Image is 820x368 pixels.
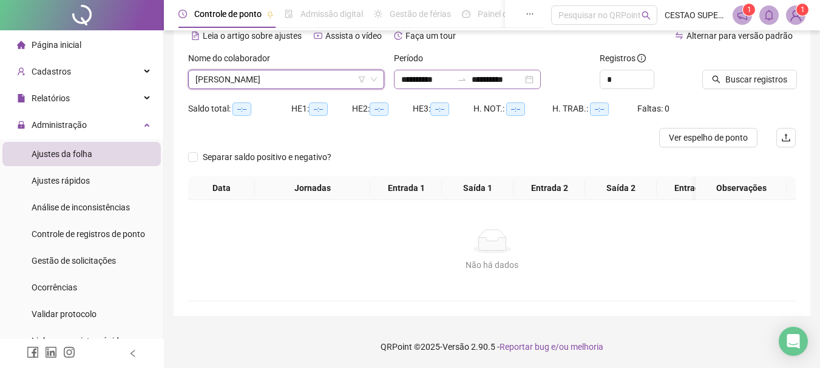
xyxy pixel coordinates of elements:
[194,9,262,19] span: Controle de ponto
[659,128,757,147] button: Ver espelho de ponto
[309,102,328,116] span: --:--
[796,4,808,16] sup: Atualize o seu contato no menu Meus Dados
[478,9,525,19] span: Painel do DP
[32,283,77,292] span: Ocorrências
[27,346,39,358] span: facebook
[17,41,25,49] span: home
[526,10,534,18] span: ellipsis
[743,4,755,16] sup: 1
[300,9,363,19] span: Admissão digital
[669,131,748,144] span: Ver espelho de ponto
[725,73,787,86] span: Buscar registros
[191,32,200,40] span: file-text
[686,31,793,41] span: Alternar para versão padrão
[665,8,725,22] span: CESTAO SUPERMERCADOS
[314,32,322,40] span: youtube
[203,31,302,41] span: Leia o artigo sobre ajustes
[32,67,71,76] span: Cadastros
[188,52,278,65] label: Nome do colaborador
[129,349,137,358] span: left
[45,346,57,358] span: linkedin
[413,102,473,116] div: HE 3:
[442,176,513,200] th: Saída 1
[405,31,456,41] span: Faça um tour
[32,149,92,159] span: Ajustes da folha
[32,176,90,186] span: Ajustes rápidos
[473,102,552,116] div: H. NOT.:
[17,67,25,76] span: user-add
[737,10,748,21] span: notification
[675,32,683,40] span: swap
[801,5,805,14] span: 1
[637,54,646,62] span: info-circle
[32,309,97,319] span: Validar protocolo
[642,11,651,20] span: search
[781,133,791,142] span: upload
[779,327,808,356] div: Open Intercom Messenger
[32,256,116,266] span: Gestão de solicitações
[195,70,377,89] span: THUAN CERQUEIRA DOS SANTOS
[164,326,820,368] footer: QRPoint © 2025 - 2.90.5 -
[712,75,720,84] span: search
[462,10,470,18] span: dashboard
[390,9,451,19] span: Gestão de férias
[17,94,25,102] span: file
[747,5,751,14] span: 1
[178,10,187,18] span: clock-circle
[374,10,382,18] span: sun
[600,52,646,65] span: Registros
[291,102,352,116] div: HE 1:
[513,176,585,200] th: Entrada 2
[17,121,25,129] span: lock
[637,104,669,113] span: Faltas: 0
[188,102,291,116] div: Saldo total:
[325,31,382,41] span: Assista o vídeo
[358,76,365,83] span: filter
[32,202,130,212] span: Análise de inconsistências
[590,102,609,116] span: --:--
[457,75,467,84] span: swap-right
[394,32,402,40] span: history
[370,176,442,200] th: Entrada 1
[457,75,467,84] span: to
[657,176,728,200] th: Entrada 3
[764,10,774,21] span: bell
[552,102,637,116] div: H. TRAB.:
[285,10,293,18] span: file-done
[32,336,124,346] span: Link para registro rápido
[442,342,469,352] span: Versão
[255,176,370,200] th: Jornadas
[787,6,805,24] img: 84849
[188,176,255,200] th: Data
[32,93,70,103] span: Relatórios
[198,150,336,164] span: Separar saldo positivo e negativo?
[32,229,145,239] span: Controle de registros de ponto
[32,120,87,130] span: Administração
[32,40,81,50] span: Página inicial
[700,181,782,195] span: Observações
[352,102,413,116] div: HE 2:
[696,176,787,200] th: Observações
[370,102,388,116] span: --:--
[232,102,251,116] span: --:--
[266,11,274,18] span: pushpin
[500,342,603,352] span: Reportar bug e/ou melhoria
[203,258,781,272] div: Não há dados
[702,70,797,89] button: Buscar registros
[585,176,657,200] th: Saída 2
[394,52,431,65] label: Período
[63,346,75,358] span: instagram
[506,102,525,116] span: --:--
[430,102,449,116] span: --:--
